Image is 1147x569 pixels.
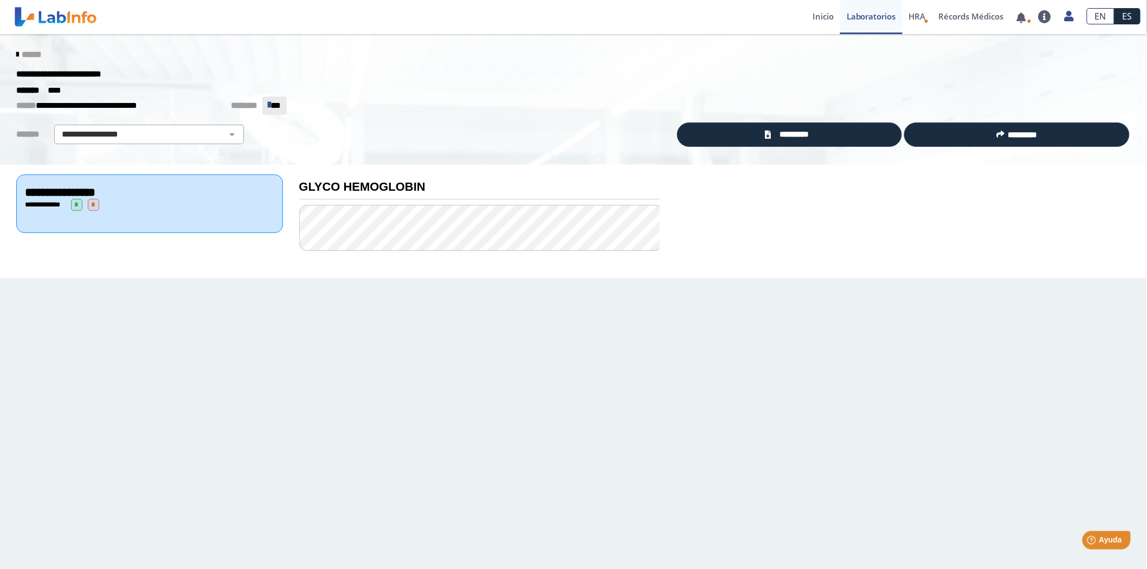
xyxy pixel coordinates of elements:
a: EN [1087,8,1114,24]
iframe: Help widget launcher [1051,527,1135,557]
span: HRA [909,11,926,22]
a: ES [1114,8,1140,24]
b: GLYCO HEMOGLOBIN [299,180,426,193]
